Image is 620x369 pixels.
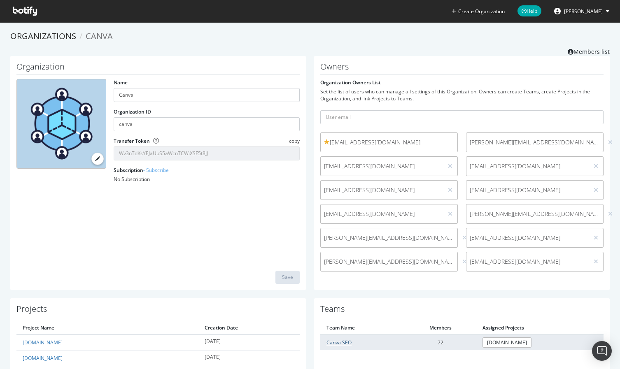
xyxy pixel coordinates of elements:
[10,30,76,42] a: Organizations
[23,355,63,362] a: [DOMAIN_NAME]
[470,210,600,218] span: [PERSON_NAME][EMAIL_ADDRESS][DOMAIN_NAME]
[405,334,476,350] td: 72
[198,334,300,350] td: [DATE]
[451,7,505,15] button: Create Organization
[275,271,300,284] button: Save
[143,167,169,174] a: - Subscribe
[564,8,603,15] span: Ivan Karaman
[198,350,300,366] td: [DATE]
[114,108,151,115] label: Organization ID
[470,258,585,266] span: [EMAIL_ADDRESS][DOMAIN_NAME]
[470,138,600,146] span: [PERSON_NAME][EMAIL_ADDRESS][DOMAIN_NAME]
[470,162,585,170] span: [EMAIL_ADDRESS][DOMAIN_NAME]
[548,5,616,18] button: [PERSON_NAME]
[476,321,604,334] th: Assigned Projects
[482,337,531,348] a: [DOMAIN_NAME]
[324,234,454,242] span: [PERSON_NAME][EMAIL_ADDRESS][DOMAIN_NAME]
[23,339,63,346] a: [DOMAIN_NAME]
[320,304,604,317] h1: Teams
[289,137,300,144] span: copy
[16,62,300,75] h1: Organization
[114,79,128,86] label: Name
[16,304,300,317] h1: Projects
[86,30,113,42] span: Canva
[324,162,440,170] span: [EMAIL_ADDRESS][DOMAIN_NAME]
[324,210,440,218] span: [EMAIL_ADDRESS][DOMAIN_NAME]
[324,186,440,194] span: [EMAIL_ADDRESS][DOMAIN_NAME]
[114,167,169,174] label: Subscription
[114,88,300,102] input: name
[114,137,150,144] label: Transfer Token
[568,46,610,56] a: Members list
[114,117,300,131] input: Organization ID
[470,234,585,242] span: [EMAIL_ADDRESS][DOMAIN_NAME]
[405,321,476,334] th: Members
[114,176,300,183] div: No Subscription
[198,321,300,334] th: Creation Date
[282,274,293,281] div: Save
[324,258,454,266] span: [PERSON_NAME][EMAIL_ADDRESS][DOMAIN_NAME]
[326,339,352,346] a: Canva SEO
[517,5,541,16] span: Help
[16,321,198,334] th: Project Name
[320,321,405,334] th: Team Name
[470,186,585,194] span: [EMAIL_ADDRESS][DOMAIN_NAME]
[320,79,381,86] label: Organization Owners List
[320,62,604,75] h1: Owners
[320,110,604,124] input: User email
[320,88,604,102] div: Set the list of users who can manage all settings of this Organization. Owners can create Teams, ...
[10,30,610,42] ol: breadcrumbs
[592,341,612,361] div: Open Intercom Messenger
[324,138,454,146] span: [EMAIL_ADDRESS][DOMAIN_NAME]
